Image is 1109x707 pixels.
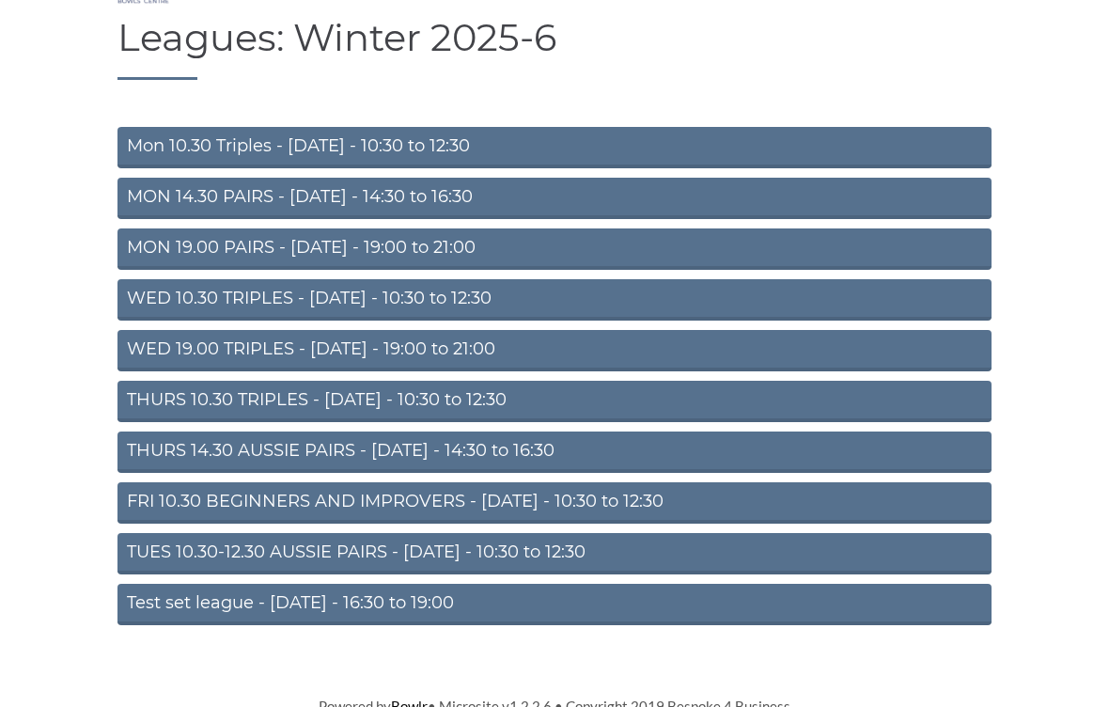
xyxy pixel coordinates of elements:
a: Mon 10.30 Triples - [DATE] - 10:30 to 12:30 [117,127,992,168]
a: THURS 14.30 AUSSIE PAIRS - [DATE] - 14:30 to 16:30 [117,432,992,473]
h1: Leagues: Winter 2025-6 [117,17,992,80]
a: FRI 10.30 BEGINNERS AND IMPROVERS - [DATE] - 10:30 to 12:30 [117,482,992,524]
a: MON 14.30 PAIRS - [DATE] - 14:30 to 16:30 [117,178,992,219]
a: Test set league - [DATE] - 16:30 to 19:00 [117,584,992,625]
a: TUES 10.30-12.30 AUSSIE PAIRS - [DATE] - 10:30 to 12:30 [117,533,992,574]
a: THURS 10.30 TRIPLES - [DATE] - 10:30 to 12:30 [117,381,992,422]
a: WED 10.30 TRIPLES - [DATE] - 10:30 to 12:30 [117,279,992,321]
a: WED 19.00 TRIPLES - [DATE] - 19:00 to 21:00 [117,330,992,371]
a: MON 19.00 PAIRS - [DATE] - 19:00 to 21:00 [117,228,992,270]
